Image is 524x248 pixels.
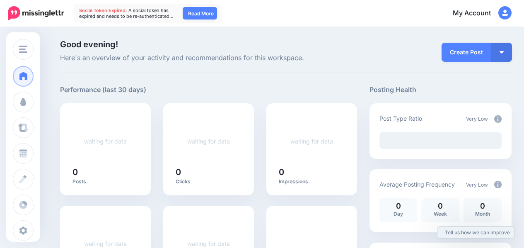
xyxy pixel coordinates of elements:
[444,3,512,24] a: My Account
[466,116,488,122] span: Very Low
[379,180,455,189] p: Average Posting Frequency
[84,138,127,145] a: waiting for data
[19,46,27,53] img: menu.png
[279,168,345,176] h5: 0
[369,85,512,95] h5: Posting Health
[72,178,138,185] p: Posts
[466,182,488,188] span: Very Low
[72,168,138,176] h5: 0
[60,39,118,49] span: Good evening!
[394,211,403,217] span: Day
[60,53,357,63] span: Here's an overview of your activity and recommendations for this workspace.
[279,178,345,185] p: Impressions
[384,202,413,210] p: 0
[183,7,217,19] a: Read More
[60,85,146,95] h5: Performance (last 30 days)
[79,7,127,13] span: Social Token Expired.
[187,138,230,145] a: waiting for data
[379,114,422,123] p: Post Type Ratio
[475,211,490,217] span: Month
[425,202,455,210] p: 0
[176,168,241,176] h5: 0
[290,138,333,145] a: waiting for data
[442,43,491,62] a: Create Post
[8,6,64,20] img: Missinglettr
[434,211,447,217] span: Week
[468,202,497,210] p: 0
[500,51,504,53] img: arrow-down-white.png
[176,178,241,185] p: Clicks
[84,240,127,247] a: waiting for data
[494,181,502,188] img: info-circle-grey.png
[494,115,502,123] img: info-circle-grey.png
[187,240,230,247] a: waiting for data
[437,227,514,238] a: Tell us how we can improve
[79,7,174,19] span: A social token has expired and needs to be re-authenticated…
